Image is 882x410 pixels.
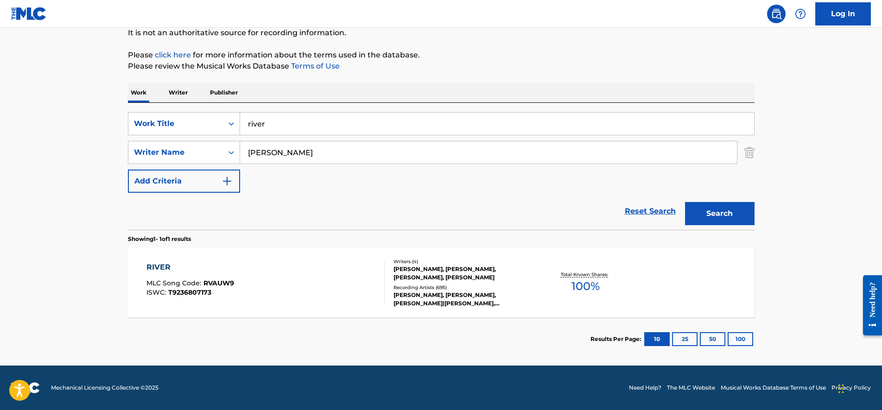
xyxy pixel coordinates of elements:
p: Work [128,83,149,102]
button: 50 [700,332,725,346]
a: Musical Works Database Terms of Use [721,384,826,392]
a: Need Help? [629,384,661,392]
iframe: Chat Widget [836,366,882,410]
button: Add Criteria [128,170,240,193]
div: Writers ( 4 ) [393,258,533,265]
p: Writer [166,83,190,102]
a: Public Search [767,5,786,23]
a: click here [155,50,191,59]
iframe: Resource Center [856,268,882,343]
img: logo [11,382,40,393]
button: 10 [644,332,670,346]
div: Writer Name [134,147,217,158]
p: Please review the Musical Works Database [128,61,755,72]
p: Results Per Page: [590,335,643,343]
p: Showing 1 - 1 of 1 results [128,235,191,243]
img: Delete Criterion [744,141,755,164]
p: Please for more information about the terms used in the database. [128,50,755,61]
a: Log In [815,2,871,25]
span: ISWC : [146,288,168,296]
button: 100 [728,332,753,346]
span: MLC Song Code : [146,279,203,287]
p: It is not an authoritative source for recording information. [128,27,755,38]
span: 100 % [571,278,600,295]
form: Search Form [128,112,755,230]
div: [PERSON_NAME], [PERSON_NAME], [PERSON_NAME], [PERSON_NAME] [393,265,533,282]
button: Search [685,202,755,225]
p: Total Known Shares: [561,271,610,278]
div: Work Title [134,118,217,129]
div: [PERSON_NAME], [PERSON_NAME], [PERSON_NAME]|[PERSON_NAME], [PERSON_NAME], [PERSON_NAME] [393,291,533,308]
img: help [795,8,806,19]
button: 25 [672,332,698,346]
div: Drag [838,375,844,403]
img: MLC Logo [11,7,47,20]
a: Reset Search [620,201,680,221]
div: Recording Artists ( 695 ) [393,284,533,291]
span: T9236807173 [168,288,211,296]
div: Help [791,5,810,23]
a: Privacy Policy [831,384,871,392]
div: RIVER [146,262,234,273]
a: RIVERMLC Song Code:RVAUW9ISWC:T9236807173Writers (4)[PERSON_NAME], [PERSON_NAME], [PERSON_NAME], ... [128,248,755,317]
span: Mechanical Licensing Collective © 2025 [51,384,159,392]
a: Terms of Use [289,62,340,70]
span: RVAUW9 [203,279,234,287]
img: search [771,8,782,19]
img: 9d2ae6d4665cec9f34b9.svg [222,176,233,187]
p: Publisher [207,83,241,102]
a: The MLC Website [667,384,715,392]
